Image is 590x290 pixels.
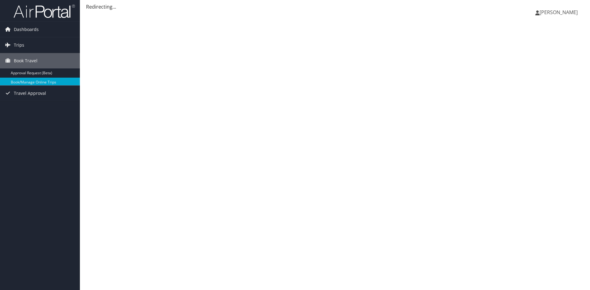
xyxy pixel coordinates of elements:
[14,22,39,37] span: Dashboards
[14,53,37,68] span: Book Travel
[14,86,46,101] span: Travel Approval
[14,37,24,53] span: Trips
[540,9,578,16] span: [PERSON_NAME]
[14,4,75,18] img: airportal-logo.png
[86,3,584,10] div: Redirecting...
[535,3,584,21] a: [PERSON_NAME]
